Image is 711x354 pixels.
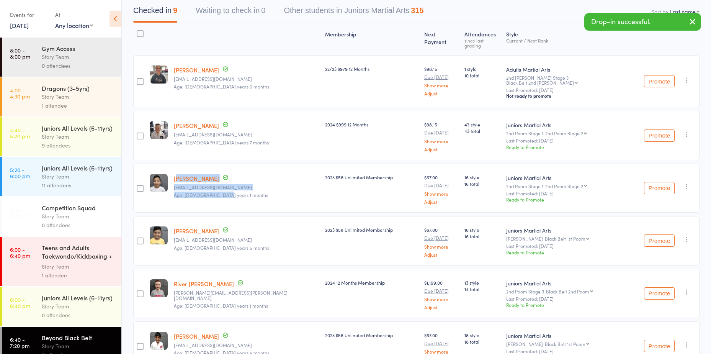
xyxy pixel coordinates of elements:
[545,131,583,136] div: 2nd Poom Stage 2
[174,237,319,243] small: tkathareen@gmail.com
[424,244,458,249] a: Show more
[644,287,675,300] button: Promote
[506,131,638,136] div: 2nd Poom Stage 1
[506,332,638,339] div: Juniors Martial Arts
[506,121,638,129] div: Juniors Martial Arts
[506,289,638,294] div: 2nd Poom Stage 3
[506,236,638,241] div: [PERSON_NAME]
[174,76,319,82] small: nicksvet@y7mail.com
[42,221,115,229] div: 0 attendees
[424,121,458,151] div: $98.15
[325,174,418,180] div: 2023 $58 Unlimited Membership
[424,341,458,346] small: Due [DATE]
[325,66,418,72] div: 22/23 $979 12 Months
[261,6,265,15] div: 0
[424,139,458,144] a: Show more
[42,84,115,92] div: Dragons (3-5yrs)
[174,192,268,198] span: Age: [DEMOGRAPHIC_DATA] years 1 months
[55,21,93,29] div: Any location
[464,128,500,134] span: 43 total
[506,196,638,203] div: Ready to Promote
[10,127,30,139] time: 4:40 - 5:20 pm
[421,26,461,52] div: Next Payment
[424,288,458,293] small: Due [DATE]
[464,338,500,345] span: 18 total
[150,332,168,350] img: image1635746615.png
[545,341,585,346] div: Black Belt 1st Poom
[464,332,500,338] span: 18 style
[506,279,638,287] div: Juniors Martial Arts
[506,138,638,143] small: Last Promoted: [DATE]
[644,182,675,194] button: Promote
[174,302,268,309] span: Age: [DEMOGRAPHIC_DATA] years 1 months
[464,226,500,233] span: 16 style
[42,271,115,280] div: 1 attendee
[42,132,115,141] div: Story Team
[10,297,30,309] time: 6:00 - 6:40 pm
[464,180,500,187] span: 16 total
[506,191,638,196] small: Last Promoted: [DATE]
[42,124,115,132] div: Juniors All Levels (6-11yrs)
[325,332,418,338] div: 2023 $58 Unlimited Membership
[325,226,418,233] div: 2023 $58 Unlimited Membership
[2,38,121,77] a: 8:00 -8:00 pmGym AccessStory Team0 attendees
[173,6,177,15] div: 9
[424,191,458,196] a: Show more
[10,336,29,349] time: 6:40 - 7:20 pm
[424,226,458,257] div: $67.00
[174,280,234,288] a: River [PERSON_NAME]
[411,6,423,15] div: 315
[2,237,121,286] a: 6:00 -6:40 pmTeens and Adults Taekwondo/Kickboxing + Family Cla...Story Team1 attendee
[174,83,269,90] span: Age: [DEMOGRAPHIC_DATA] years 0 months
[2,287,121,326] a: 6:00 -6:40 pmJuniors All Levels (6-11yrs)Story Team0 attendees
[464,286,500,292] span: 14 total
[644,129,675,142] button: Promote
[424,252,458,257] a: Adjust
[424,199,458,204] a: Adjust
[424,83,458,88] a: Show more
[506,249,638,256] div: Ready to Promote
[506,243,638,249] small: Last Promoted: [DATE]
[174,332,219,340] a: [PERSON_NAME]
[506,341,638,346] div: [PERSON_NAME]
[424,305,458,310] a: Adjust
[42,181,115,190] div: 11 attendees
[506,38,638,43] div: Current / Next Rank
[55,8,93,21] div: At
[424,183,458,188] small: Due [DATE]
[464,233,500,239] span: 16 total
[644,75,675,87] button: Promote
[651,8,669,15] label: Sort by
[10,167,30,179] time: 5:20 - 6:00 pm
[174,244,269,251] span: Age: [DEMOGRAPHIC_DATA] years 5 months
[10,246,30,259] time: 6:00 - 6:40 pm
[424,66,458,96] div: $98.15
[42,342,115,351] div: Story Team
[506,144,638,150] div: Ready to Promote
[506,226,638,234] div: Juniors Martial Arts
[424,91,458,96] a: Adjust
[424,130,458,135] small: Due [DATE]
[42,311,115,320] div: 0 attendees
[506,349,638,354] small: Last Promoted: [DATE]
[464,174,500,180] span: 16 style
[584,13,701,31] div: Drop-in successful.
[506,302,638,308] div: Ready to Promote
[10,8,47,21] div: Events for
[42,52,115,61] div: Story Team
[506,66,638,73] div: Adults Martial Arts
[506,174,638,182] div: Juniors Martial Arts
[424,349,458,354] a: Show more
[644,340,675,352] button: Promote
[174,174,219,182] a: [PERSON_NAME]
[424,235,458,241] small: Due [DATE]
[546,289,589,294] div: Black Belt 2nd Poom
[545,184,583,188] div: 2nd Poom Stage 2
[424,147,458,152] a: Adjust
[464,38,500,48] div: since last grading
[42,92,115,101] div: Story Team
[506,296,638,302] small: Last Promoted: [DATE]
[42,203,115,212] div: Competition Squad
[133,2,177,23] button: Checked in9
[42,61,115,70] div: 0 attendees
